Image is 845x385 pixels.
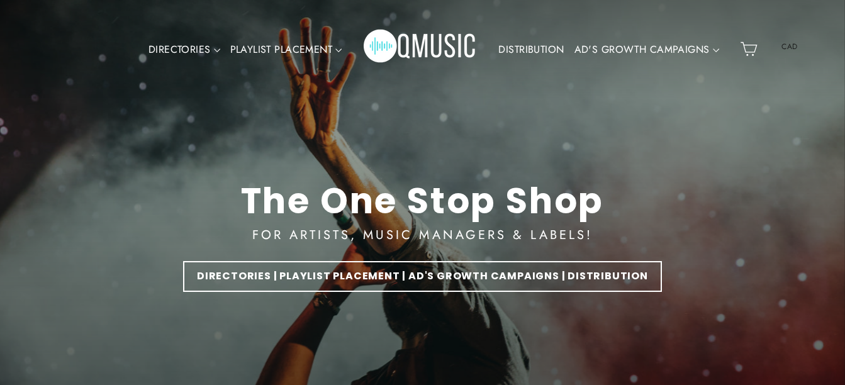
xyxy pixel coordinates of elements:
[143,35,225,64] a: DIRECTORIES
[493,35,569,64] a: DISTRIBUTION
[106,13,735,86] div: Primary
[252,225,592,245] div: FOR ARTISTS, MUSIC MANAGERS & LABELS!
[225,35,347,64] a: PLAYLIST PLACEMENT
[241,180,605,222] div: The One Stop Shop
[364,21,477,77] img: Q Music Promotions
[569,35,724,64] a: AD'S GROWTH CAMPAIGNS
[766,37,814,56] span: CAD
[183,261,662,292] a: DIRECTORIES | PLAYLIST PLACEMENT | AD'S GROWTH CAMPAIGNS | DISTRIBUTION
